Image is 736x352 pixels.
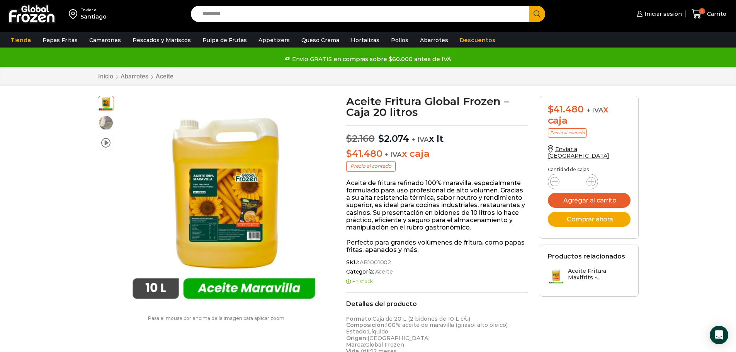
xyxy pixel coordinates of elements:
[387,33,412,48] a: Pollos
[566,176,580,187] input: Product quantity
[643,10,682,18] span: Iniciar sesión
[85,33,125,48] a: Camarones
[98,73,114,80] a: Inicio
[359,259,391,266] span: AB1001002
[346,239,528,253] p: Perfecto para grandes volúmenes de fritura, como papas fritas, apanados y más.
[129,33,195,48] a: Pescados y Mariscos
[80,13,107,20] div: Santiago
[255,33,294,48] a: Appetizers
[548,128,587,138] p: Precio al contado
[155,73,174,80] a: Aceite
[39,33,82,48] a: Papas Fritas
[548,104,631,126] div: x caja
[346,148,528,160] p: x caja
[7,33,35,48] a: Tienda
[548,146,610,159] a: Enviar a [GEOGRAPHIC_DATA]
[98,73,174,80] nav: Breadcrumb
[346,321,386,328] strong: Composición:
[346,328,368,335] strong: Estado:
[456,33,499,48] a: Descuentos
[690,5,728,23] a: 0 Carrito
[346,341,365,348] strong: Marca:
[346,161,396,171] p: Precio al contado
[346,259,528,266] span: SKU:
[346,96,528,117] h1: Aceite Fritura Global Frozen – Caja 20 litros
[346,179,528,231] p: Aceite de fritura refinado 100% maravilla, especialmente formulado para uso profesional de alto v...
[635,6,682,22] a: Iniciar sesión
[548,268,631,284] a: Aceite Fritura Maxifrits -...
[378,133,409,144] bdi: 2.074
[568,268,631,281] h3: Aceite Fritura Maxifrits -...
[346,133,352,144] span: $
[548,104,584,115] bdi: 41.480
[98,115,114,131] span: aceite para freir
[705,10,726,18] span: Carrito
[98,316,335,321] p: Pasa el mouse por encima de la imagen para aplicar zoom
[416,33,452,48] a: Abarrotes
[548,253,625,260] h2: Productos relacionados
[710,326,728,344] div: Open Intercom Messenger
[378,133,384,144] span: $
[199,33,251,48] a: Pulpa de Frutas
[346,125,528,145] p: x lt
[385,151,402,158] span: + IVA
[80,7,107,13] div: Enviar a
[69,7,80,20] img: address-field-icon.svg
[586,106,603,114] span: + IVA
[529,6,545,22] button: Search button
[346,315,372,322] strong: Formato:
[346,133,375,144] bdi: 2.160
[346,300,528,308] h2: Detalles del producto
[374,269,393,275] a: Aceite
[346,279,528,284] p: En stock
[297,33,343,48] a: Queso Crema
[346,148,382,159] bdi: 41.480
[346,148,352,159] span: $
[548,212,631,227] button: Comprar ahora
[412,136,429,143] span: + IVA
[346,335,367,342] strong: Origen:
[98,95,114,111] span: aceite maravilla
[347,33,383,48] a: Hortalizas
[548,167,631,172] p: Cantidad de cajas
[548,104,554,115] span: $
[120,73,149,80] a: Abarrotes
[699,8,705,14] span: 0
[346,269,528,275] span: Categoría:
[548,193,631,208] button: Agregar al carrito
